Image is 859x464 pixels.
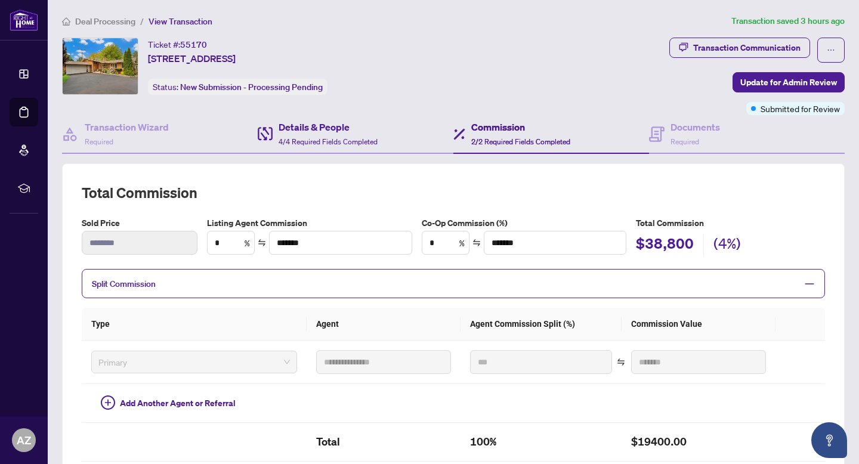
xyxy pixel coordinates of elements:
[82,308,307,341] th: Type
[811,422,847,458] button: Open asap
[207,216,412,230] label: Listing Agent Commission
[82,183,825,202] h2: Total Commission
[148,38,207,51] div: Ticket #:
[85,120,169,134] h4: Transaction Wizard
[669,38,810,58] button: Transaction Communication
[101,395,115,410] span: plus-circle
[82,269,825,298] div: Split Commission
[670,137,699,146] span: Required
[98,353,290,371] span: Primary
[316,432,451,451] h2: Total
[148,51,236,66] span: [STREET_ADDRESS]
[148,79,327,95] div: Status:
[471,120,570,134] h4: Commission
[258,239,266,247] span: swap
[92,279,156,289] span: Split Commission
[761,102,840,115] span: Submitted for Review
[636,216,825,230] h5: Total Commission
[279,120,378,134] h4: Details & People
[693,38,801,57] div: Transaction Communication
[731,14,845,28] article: Transaction saved 3 hours ago
[733,72,845,92] button: Update for Admin Review
[740,73,837,92] span: Update for Admin Review
[422,216,626,230] label: Co-Op Commission (%)
[10,9,38,31] img: logo
[82,216,197,230] label: Sold Price
[91,394,245,413] button: Add Another Agent or Referral
[472,239,481,247] span: swap
[17,432,31,448] span: AZ
[804,279,815,289] span: minus
[279,137,378,146] span: 4/4 Required Fields Completed
[120,397,236,410] span: Add Another Agent or Referral
[470,432,613,451] h2: 100%
[85,137,113,146] span: Required
[307,308,461,341] th: Agent
[827,46,835,54] span: ellipsis
[75,16,135,27] span: Deal Processing
[461,308,622,341] th: Agent Commission Split (%)
[62,17,70,26] span: home
[63,38,138,94] img: IMG-40757450_1.jpg
[149,16,212,27] span: View Transaction
[180,39,207,50] span: 55170
[631,432,766,451] h2: $19400.00
[713,234,741,256] h2: (4%)
[636,234,694,256] h2: $38,800
[622,308,775,341] th: Commission Value
[670,120,720,134] h4: Documents
[140,14,144,28] li: /
[471,137,570,146] span: 2/2 Required Fields Completed
[617,358,625,366] span: swap
[180,82,323,92] span: New Submission - Processing Pending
